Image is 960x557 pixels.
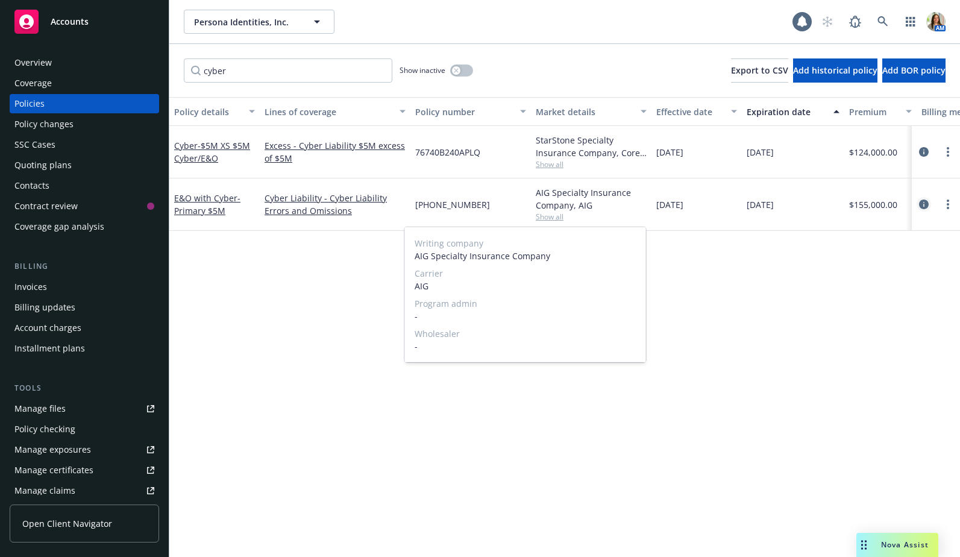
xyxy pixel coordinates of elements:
[169,97,260,126] button: Policy details
[400,65,445,75] span: Show inactive
[14,420,75,439] div: Policy checking
[941,145,955,159] a: more
[10,217,159,236] a: Coverage gap analysis
[14,440,91,459] div: Manage exposures
[14,481,75,500] div: Manage claims
[747,198,774,211] span: [DATE]
[10,5,159,39] a: Accounts
[10,260,159,272] div: Billing
[22,517,112,530] span: Open Client Navigator
[265,105,392,118] div: Lines of coverage
[14,399,66,418] div: Manage files
[51,17,89,27] span: Accounts
[882,58,946,83] button: Add BOR policy
[14,135,55,154] div: SSC Cases
[536,212,647,222] span: Show all
[10,461,159,480] a: Manage certificates
[747,146,774,159] span: [DATE]
[793,65,877,76] span: Add historical policy
[917,197,931,212] a: circleInformation
[415,280,636,292] span: AIG
[265,192,406,204] a: Cyber Liability - Cyber Liability
[174,140,250,164] a: Cyber
[174,105,242,118] div: Policy details
[844,97,917,126] button: Premium
[10,135,159,154] a: SSC Cases
[536,105,633,118] div: Market details
[14,298,75,317] div: Billing updates
[14,176,49,195] div: Contacts
[881,540,929,550] span: Nova Assist
[941,197,955,212] a: more
[415,267,636,280] span: Carrier
[731,65,788,76] span: Export to CSV
[10,440,159,459] a: Manage exposures
[849,146,897,159] span: $124,000.00
[656,146,683,159] span: [DATE]
[184,10,334,34] button: Persona Identities, Inc.
[10,339,159,358] a: Installment plans
[14,53,52,72] div: Overview
[14,277,47,297] div: Invoices
[899,10,923,34] a: Switch app
[410,97,531,126] button: Policy number
[174,192,240,216] a: E&O with Cyber
[194,16,298,28] span: Persona Identities, Inc.
[10,318,159,338] a: Account charges
[926,12,946,31] img: photo
[10,74,159,93] a: Coverage
[265,139,406,165] a: Excess - Cyber Liability $5M excess of $5M
[10,156,159,175] a: Quoting plans
[10,176,159,195] a: Contacts
[843,10,867,34] a: Report a Bug
[742,97,844,126] button: Expiration date
[415,146,480,159] span: 76740B240APLQ
[415,198,490,211] span: [PHONE_NUMBER]
[10,420,159,439] a: Policy checking
[14,74,52,93] div: Coverage
[656,198,683,211] span: [DATE]
[10,481,159,500] a: Manage claims
[415,250,636,262] span: AIG Specialty Insurance Company
[10,115,159,134] a: Policy changes
[656,105,724,118] div: Effective date
[856,533,871,557] div: Drag to move
[10,53,159,72] a: Overview
[815,10,839,34] a: Start snowing
[747,105,826,118] div: Expiration date
[871,10,895,34] a: Search
[14,115,74,134] div: Policy changes
[415,327,636,340] span: Wholesaler
[856,533,938,557] button: Nova Assist
[531,97,651,126] button: Market details
[14,318,81,338] div: Account charges
[260,97,410,126] button: Lines of coverage
[10,277,159,297] a: Invoices
[793,58,877,83] button: Add historical policy
[536,159,647,169] span: Show all
[415,105,513,118] div: Policy number
[415,310,636,323] span: -
[10,382,159,394] div: Tools
[882,65,946,76] span: Add BOR policy
[10,298,159,317] a: Billing updates
[536,186,647,212] div: AIG Specialty Insurance Company, AIG
[14,217,104,236] div: Coverage gap analysis
[14,339,85,358] div: Installment plans
[415,297,636,310] span: Program admin
[14,156,72,175] div: Quoting plans
[265,204,406,217] a: Errors and Omissions
[14,461,93,480] div: Manage certificates
[849,105,899,118] div: Premium
[731,58,788,83] button: Export to CSV
[14,197,78,216] div: Contract review
[184,58,392,83] input: Filter by keyword...
[14,94,45,113] div: Policies
[917,145,931,159] a: circleInformation
[415,237,636,250] span: Writing company
[174,140,250,164] span: - $5M XS $5M Cyber/E&O
[10,197,159,216] a: Contract review
[536,134,647,159] div: StarStone Specialty Insurance Company, Core Specialty, RT Specialty Insurance Services, LLC (RSG ...
[651,97,742,126] button: Effective date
